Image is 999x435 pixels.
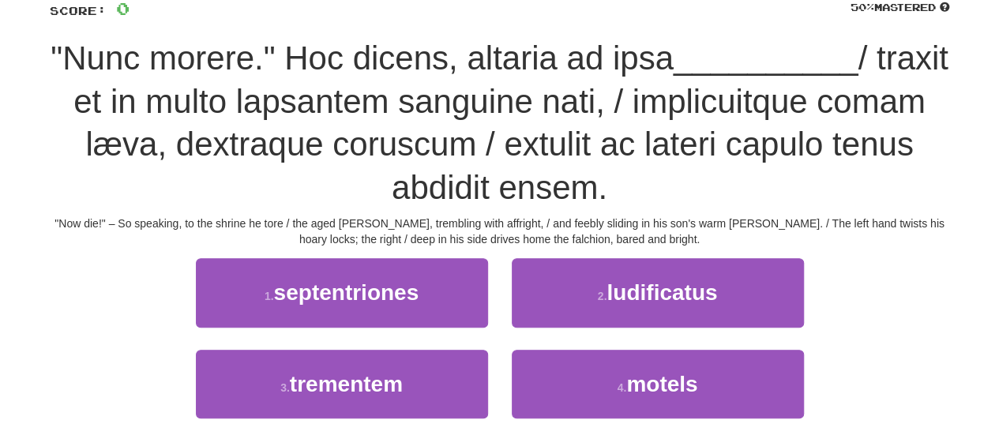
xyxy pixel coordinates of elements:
[674,39,858,77] span: __________
[598,290,607,302] small: 2 .
[265,290,274,302] small: 1 .
[50,216,950,247] div: "Now die!" – So speaking, to the shrine he tore / the aged [PERSON_NAME], trembling with affright...
[50,4,107,17] span: Score:
[274,280,419,305] span: septentriones
[618,381,627,394] small: 4 .
[626,372,697,396] span: motels
[280,381,290,394] small: 3 .
[51,39,674,77] span: "Nunc morere." Hoc dicens, altaria ad ipsa
[196,350,488,418] button: 3.trementem
[512,350,804,418] button: 4.motels
[512,258,804,327] button: 2.ludificatus
[851,1,874,13] span: 50 %
[196,258,488,327] button: 1.septentriones
[73,39,948,206] span: / traxit et in multo lapsantem sanguine nati, / implicuitque comam læva, dextraque coruscum / ext...
[851,1,950,15] div: Mastered
[607,280,717,305] span: ludificatus
[290,372,403,396] span: trementem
